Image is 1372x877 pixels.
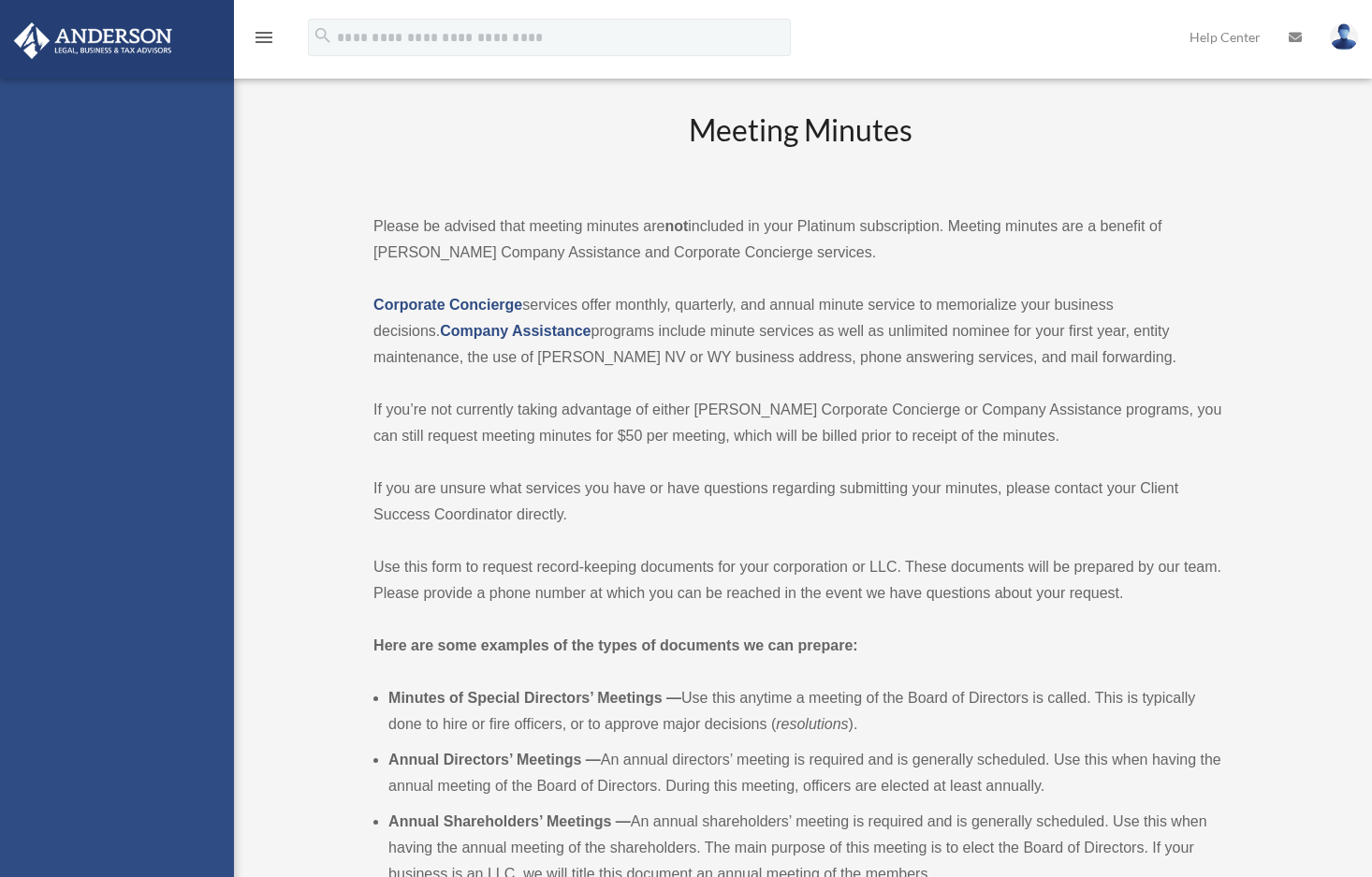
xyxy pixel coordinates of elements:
p: services offer monthly, quarterly, and annual minute service to memorialize your business decisio... [373,292,1228,371]
p: Please be advised that meeting minutes are included in your Platinum subscription. Meeting minute... [373,213,1228,266]
i: search [313,25,333,46]
a: menu [253,33,275,49]
li: Use this anytime a meeting of the Board of Directors is called. This is typically done to hire or... [388,685,1228,738]
h2: Meeting Minutes [373,110,1228,187]
a: Corporate Concierge [373,297,522,313]
strong: not [664,218,688,234]
i: menu [253,26,275,49]
b: Annual Directors’ Meetings — [388,752,601,767]
em: resolutions [776,716,848,732]
img: Anderson Advisors Platinum Portal [8,22,178,59]
img: User Pic [1330,23,1358,51]
b: Annual Shareholders’ Meetings — [388,813,631,829]
p: Use this form to request record-keeping documents for your corporation or LLC. These documents wi... [373,554,1228,607]
p: If you are unsure what services you have or have questions regarding submitting your minutes, ple... [373,475,1228,528]
strong: Here are some examples of the types of documents we can prepare: [373,637,858,653]
li: An annual directors’ meeting is required and is generally scheduled. Use this when having the ann... [388,747,1228,799]
a: Company Assistance [440,323,591,339]
p: If you’re not currently taking advantage of either [PERSON_NAME] Corporate Concierge or Company A... [373,397,1228,449]
b: Minutes of Special Directors’ Meetings — [388,690,681,706]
